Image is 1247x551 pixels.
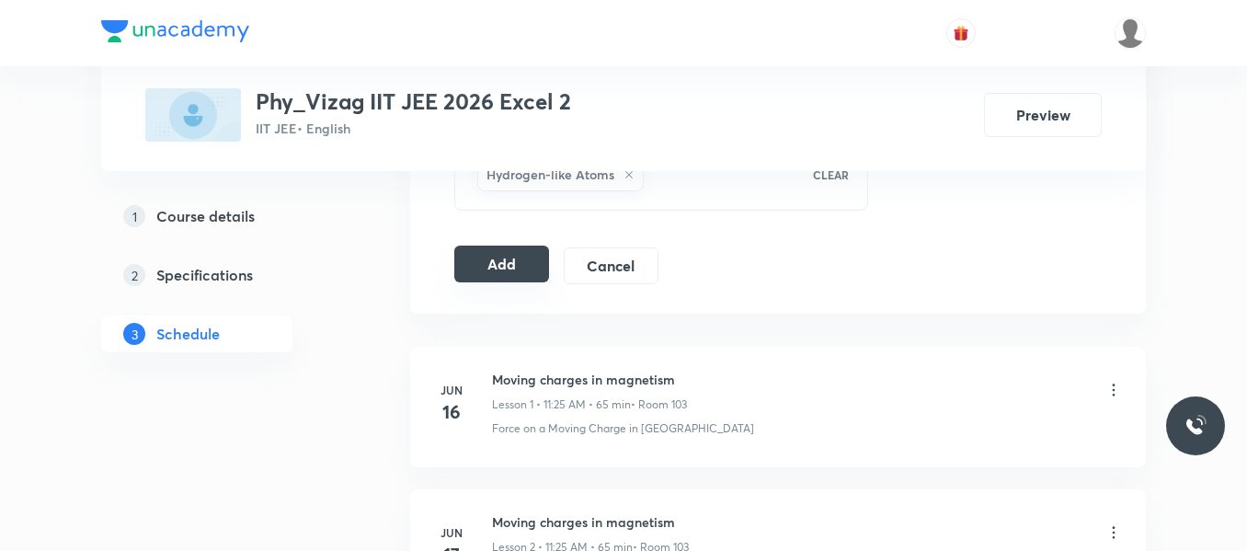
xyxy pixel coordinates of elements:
p: • Room 103 [631,396,687,413]
h4: 16 [433,398,470,426]
p: 3 [123,323,145,345]
h3: Phy_Vizag IIT JEE 2026 Excel 2 [256,88,571,115]
p: 1 [123,205,145,227]
img: Company Logo [101,20,249,42]
h5: Schedule [156,323,220,345]
img: ttu [1184,415,1207,437]
h5: Specifications [156,264,253,286]
h5: Course details [156,205,255,227]
img: avatar [953,25,969,41]
a: 1Course details [101,198,351,235]
a: Company Logo [101,20,249,47]
p: IIT JEE • English [256,119,571,138]
a: 2Specifications [101,257,351,293]
p: Force on a Moving Charge in [GEOGRAPHIC_DATA] [492,420,754,437]
button: avatar [946,18,976,48]
h6: Moving charges in magnetism [492,370,687,389]
img: LALAM MADHAVI [1115,17,1146,49]
button: Add [454,246,549,282]
h6: Hydrogen-like Atoms [486,165,614,184]
h6: Jun [433,524,470,541]
p: CLEAR [813,166,849,183]
h6: Jun [433,382,470,398]
button: Cancel [564,247,658,284]
img: 1383AC94-0C0F-4985-B93A-0C33BDF049A9_plus.png [145,88,241,142]
p: 2 [123,264,145,286]
h6: Moving charges in magnetism [492,512,689,532]
button: Preview [984,93,1102,137]
p: Lesson 1 • 11:25 AM • 65 min [492,396,631,413]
